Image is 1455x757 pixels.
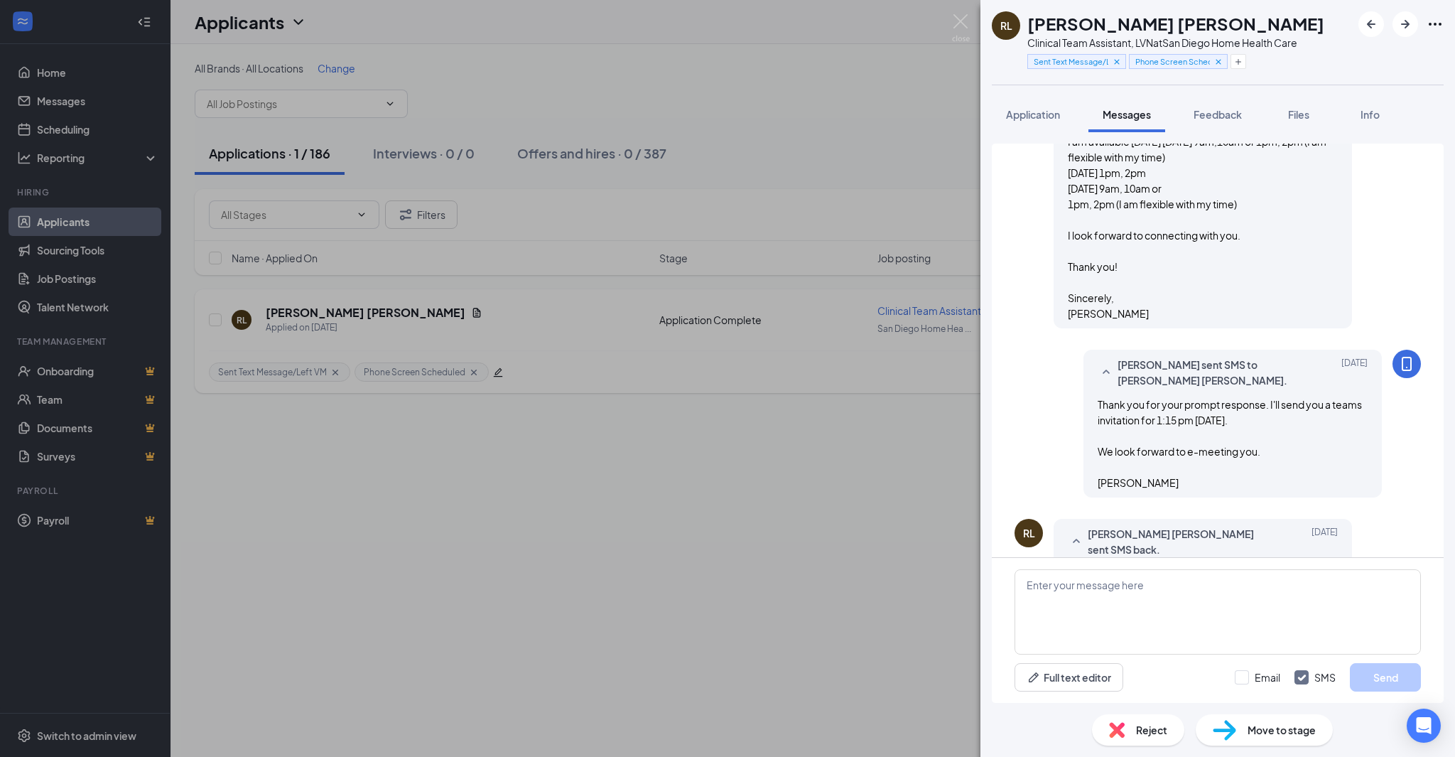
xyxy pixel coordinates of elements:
[1361,108,1380,121] span: Info
[1088,526,1274,557] span: [PERSON_NAME] [PERSON_NAME] sent SMS back.
[1392,11,1418,37] button: ArrowRight
[1230,54,1246,69] button: Plus
[1427,16,1444,33] svg: Ellipses
[1350,663,1421,692] button: Send
[1363,16,1380,33] svg: ArrowLeftNew
[1397,16,1414,33] svg: ArrowRight
[1234,58,1243,66] svg: Plus
[1034,55,1108,68] span: Sent Text Message/Left VM
[1027,36,1324,50] div: Clinical Team Assistant, LVN at San Diego Home Health Care
[1358,11,1384,37] button: ArrowLeftNew
[1098,364,1115,381] svg: SmallChevronUp
[1398,355,1415,372] svg: MobileSms
[1194,108,1242,121] span: Feedback
[1006,108,1060,121] span: Application
[1000,18,1012,33] div: RL
[1112,57,1122,67] svg: Cross
[1288,108,1309,121] span: Files
[1136,722,1167,738] span: Reject
[1213,57,1223,67] svg: Cross
[1407,709,1441,743] div: Open Intercom Messenger
[1118,357,1304,388] span: [PERSON_NAME] sent SMS to [PERSON_NAME] [PERSON_NAME].
[1135,55,1210,68] span: Phone Screen Scheduled
[1023,526,1035,540] div: RL
[1068,533,1085,550] svg: SmallChevronUp
[1098,398,1362,489] span: Thank you for your prompt response. I'll send you a teams invitation for 1:15 pm [DATE]. We look ...
[1027,11,1324,36] h1: [PERSON_NAME] [PERSON_NAME]
[1341,357,1368,388] span: [DATE]
[1068,57,1327,320] span: Good Morning [PERSON_NAME], Thank you for your time and consideration. I am available to do a pho...
[1027,670,1041,684] svg: Pen
[1015,663,1123,692] button: Full text editorPen
[1311,526,1338,557] span: [DATE]
[1248,722,1316,738] span: Move to stage
[1103,108,1151,121] span: Messages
